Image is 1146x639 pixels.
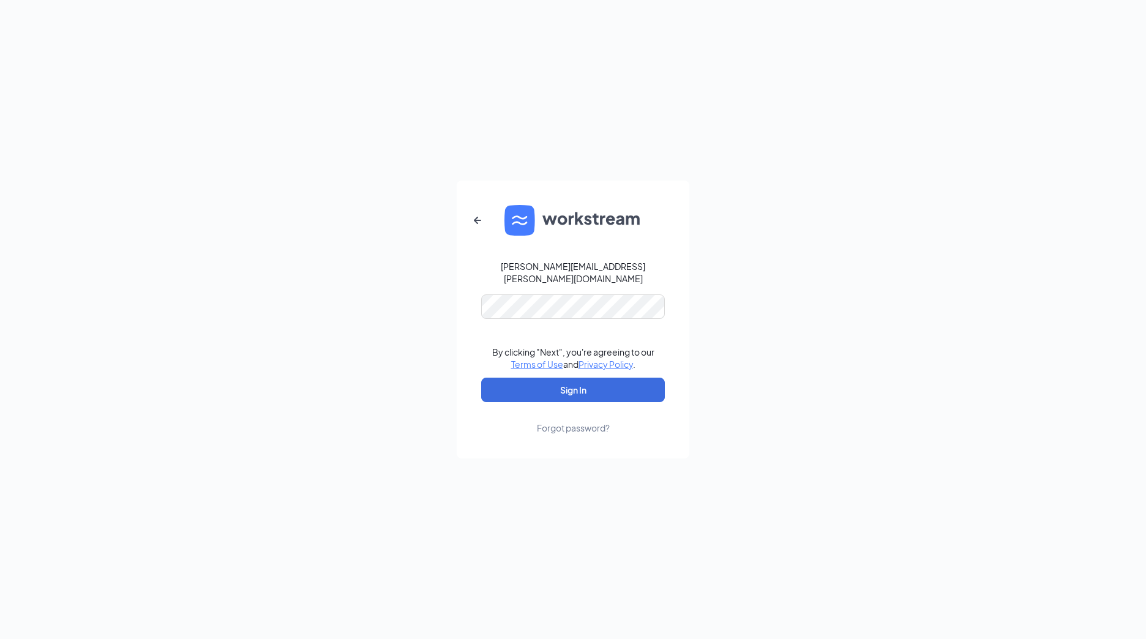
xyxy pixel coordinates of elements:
[470,213,485,228] svg: ArrowLeftNew
[537,402,610,434] a: Forgot password?
[492,346,654,370] div: By clicking "Next", you're agreeing to our and .
[579,359,633,370] a: Privacy Policy
[537,422,610,434] div: Forgot password?
[511,359,563,370] a: Terms of Use
[481,260,665,285] div: [PERSON_NAME][EMAIL_ADDRESS][PERSON_NAME][DOMAIN_NAME]
[481,378,665,402] button: Sign In
[463,206,492,235] button: ArrowLeftNew
[504,205,642,236] img: WS logo and Workstream text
